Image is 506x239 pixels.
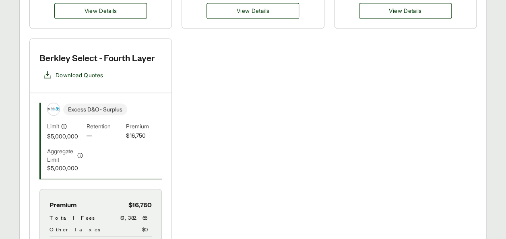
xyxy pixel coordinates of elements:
[120,213,152,221] span: $1,382.65
[50,213,95,221] span: Total Fees
[359,3,452,19] a: Hudson - Third Layer details
[39,52,155,64] h3: Berkley Select - Fourth Layer
[50,225,100,233] span: Other Taxes
[50,199,76,210] span: Premium
[87,122,123,131] span: Retention
[47,122,59,130] span: Limit
[47,164,83,172] span: $5,000,000
[47,132,83,140] span: $5,000,000
[237,6,269,15] span: View Details
[87,131,123,140] span: —
[126,122,162,131] span: Premium
[128,199,152,210] span: $16,750
[142,225,152,233] span: $0
[126,131,162,140] span: $16,750
[85,6,117,15] span: View Details
[389,6,421,15] span: View Details
[359,3,452,19] button: View Details
[207,3,299,19] button: View Details
[63,103,127,115] span: Excess D&O - Surplus
[39,67,106,83] button: Download Quotes
[56,71,103,79] span: Download Quotes
[207,3,299,19] a: Falcon - Second Layer details
[54,3,147,19] button: View Details
[54,3,147,19] a: Coalition - Primary Layer details
[47,147,75,164] span: Aggregate Limit
[48,103,60,115] img: Berkley Select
